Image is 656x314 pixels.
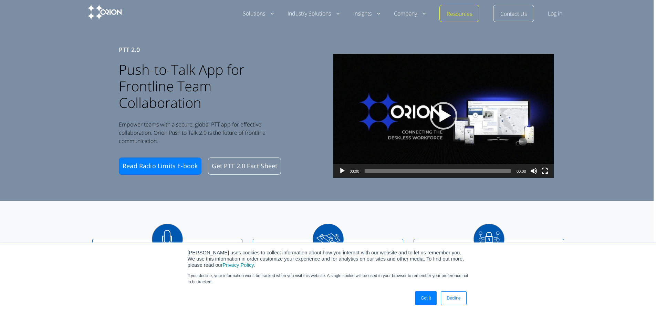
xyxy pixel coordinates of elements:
[288,10,340,18] a: Industry Solutions
[541,168,548,185] button: Fullscreen
[548,10,562,18] a: Log in
[333,54,554,178] div: Video Player
[208,158,281,175] a: Get PTT 2.0 Fact Sheet
[87,4,122,20] img: Orion
[152,224,183,255] img: Push-to-Talk Communication
[350,169,360,173] span: 00:00
[430,102,457,130] div: Play
[339,168,346,185] button: Play
[530,168,537,185] button: Mute
[447,10,472,18] a: Resources
[119,61,291,111] h1: Push-to-Talk App for Frontline Team Collaboration
[441,291,466,305] a: Decline
[500,10,527,18] a: Contact Us
[243,10,274,18] a: Solutions
[394,10,426,18] a: Company
[119,158,201,175] a: Read Radio Limits E-book
[365,169,511,173] span: Time Slider
[188,273,469,285] p: If you decline, your information won’t be tracked when you visit this website. A single cookie wi...
[473,224,504,255] img: End-to-End Encryption (E2EE)
[517,169,526,173] span: 00:00
[188,250,464,268] span: [PERSON_NAME] uses cookies to collect information about how you interact with our website and to ...
[313,224,344,255] img: Advanced Mapping Services
[119,120,291,145] p: Empower teams with a secure, global PTT app for effective collaboration. Orion Push to Talk 2.0 i...
[415,291,437,305] a: Got It
[353,10,380,18] a: Insights
[119,45,291,54] h6: PTT 2.0
[222,262,253,268] a: Privacy Policy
